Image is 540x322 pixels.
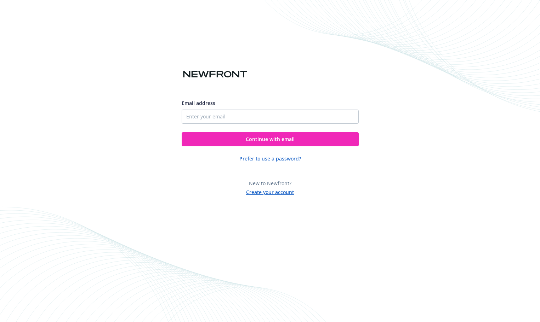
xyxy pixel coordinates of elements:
[246,187,294,196] button: Create your account
[182,110,359,124] input: Enter your email
[239,155,301,162] button: Prefer to use a password?
[246,136,295,142] span: Continue with email
[182,100,215,106] span: Email address
[182,132,359,146] button: Continue with email
[249,180,291,187] span: New to Newfront?
[182,68,249,81] img: Newfront logo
